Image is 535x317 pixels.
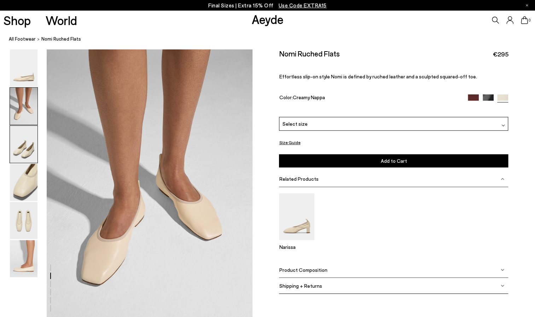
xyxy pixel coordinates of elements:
span: €295 [493,50,508,59]
img: svg%3E [501,124,505,127]
span: Add to Cart [380,158,407,164]
img: Nomi Ruched Flats - Image 6 [10,240,37,277]
img: Nomi Ruched Flats - Image 2 [10,88,37,125]
img: svg%3E [501,284,504,287]
a: 0 [521,16,528,24]
nav: breadcrumb [9,30,535,49]
button: Add to Cart [279,154,508,167]
span: Navigate to /collections/ss25-final-sizes [279,2,327,8]
p: Final Sizes | Extra 15% Off [208,1,327,10]
img: Nomi Ruched Flats - Image 4 [10,164,37,201]
a: All Footwear [9,35,36,43]
p: Effortless slip-on style Nomi is defined by ruched leather and a sculpted squared-off toe. [279,73,508,79]
a: Aeyde [251,12,283,26]
a: Narissa Ruched Pumps Narissa [279,235,314,250]
button: Size Guide [279,138,300,147]
img: Nomi Ruched Flats - Image 3 [10,126,37,163]
span: Product Composition [279,267,327,273]
h2: Nomi Ruched Flats [279,49,339,58]
img: Narissa Ruched Pumps [279,193,314,240]
span: Select size [282,120,307,127]
div: Color: [279,94,460,102]
span: Shipping + Returns [279,283,322,289]
span: Creamy Nappa [292,94,325,100]
img: Nomi Ruched Flats - Image 1 [10,49,37,86]
span: Nomi Ruched Flats [41,35,81,43]
span: 0 [528,18,531,22]
img: svg%3E [501,268,504,271]
img: svg%3E [501,177,504,180]
a: Shop [4,14,31,26]
img: Nomi Ruched Flats - Image 5 [10,202,37,239]
a: World [46,14,77,26]
span: Related Products [279,176,318,182]
p: Narissa [279,244,314,250]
